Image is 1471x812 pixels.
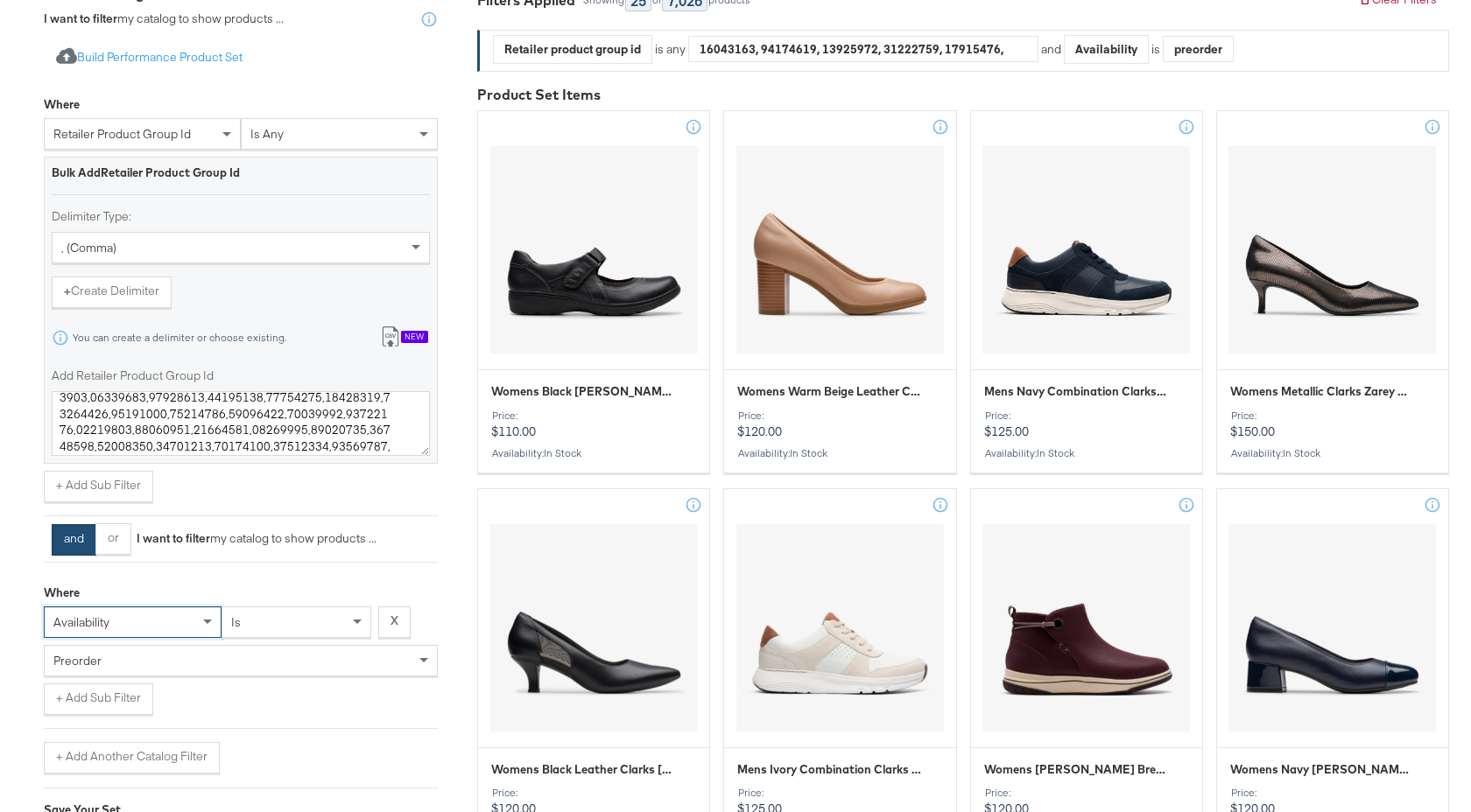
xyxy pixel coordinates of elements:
div: preorder [1164,36,1233,62]
span: is [231,614,241,630]
div: is [1149,41,1163,58]
div: Product Set Items [477,85,1449,105]
span: is any [250,126,284,142]
button: Build Performance Product Set [44,42,255,74]
div: Availability : [737,447,942,459]
div: Bulk Add Retailer Product Group Id [52,164,430,181]
span: Womens Navy Leather Clarks Iridessa May Size 8.5 [1230,761,1415,778]
span: in stock [790,446,827,459]
span: , (comma) [61,240,116,255]
span: preorder [53,653,102,668]
textarea: 82268676,71367538,55064994,26780190,77962069,34305799,70795519,36234797,76888317,80699127,4408434... [52,391,430,456]
div: You can create a delimiter or choose existing. [72,332,287,344]
div: Availability [1065,36,1148,63]
strong: I want to filter [137,530,210,546]
div: my catalog to show products ... [44,10,284,28]
div: Price: [491,409,696,422]
div: Availability : [491,447,696,459]
span: Mens Ivory Combination Clarks Motion Trek Go Size 11 [737,761,922,778]
span: Womens Merlot Clarks Breeze Derby Size 3.5 [984,761,1169,778]
button: + Add Sub Filter [44,471,153,502]
div: Price: [984,409,1189,422]
div: New [401,331,428,343]
span: in stock [1037,446,1074,459]
span: in stock [544,446,581,459]
button: New [368,322,440,354]
button: or [95,523,131,555]
strong: I want to filter [44,10,117,26]
div: Availability : [1230,447,1435,459]
button: + Add Another Catalog Filter [44,742,220,773]
div: my catalog to show products ... [131,530,377,547]
label: Add Retailer Product Group Id [52,367,430,384]
button: + Add Sub Filter [44,683,153,715]
span: Womens Black Leather Clarks Kepley Cora Size 6.5 [491,761,676,778]
label: Delimiter Type: [52,208,430,225]
span: availability [53,614,109,630]
div: is any [652,41,688,58]
div: Price: [1230,409,1435,422]
div: Where [44,584,80,601]
div: Price: [491,787,696,799]
div: Availability : [984,447,1189,459]
div: 16043163, 94174619, 13925972, 31222759, 17915476, 53619265, 53141926, 30374297, 92274808, 4988287... [689,36,1038,62]
span: retailer product group id [53,126,191,142]
span: Womens Black Leather Clarks Carleigh Madi Size 7.5 [491,383,676,400]
div: Price: [737,409,942,422]
button: and [52,524,96,556]
span: Mens Navy Combination Clarks Motion Trek Go Size 7 [984,383,1169,400]
div: Price: [1230,787,1435,799]
p: $125.00 [984,409,1189,439]
button: +Create Delimiter [52,276,172,308]
p: $150.00 [1230,409,1435,439]
div: Price: [984,787,1189,799]
span: Womens Warm Beige Leather Clarks Bayla Carly Size 6.5 [737,383,922,400]
strong: X [391,612,398,629]
span: Womens Metallic Clarks Zarey Court Size 4.5 [1230,383,1415,400]
div: and [1041,35,1234,64]
span: in stock [1283,446,1320,459]
div: Retailer product group id [494,36,651,63]
div: Where [44,96,80,113]
button: X [378,606,411,638]
div: Price: [737,787,942,799]
strong: + [64,283,71,299]
p: $120.00 [737,409,942,439]
p: $110.00 [491,409,696,439]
